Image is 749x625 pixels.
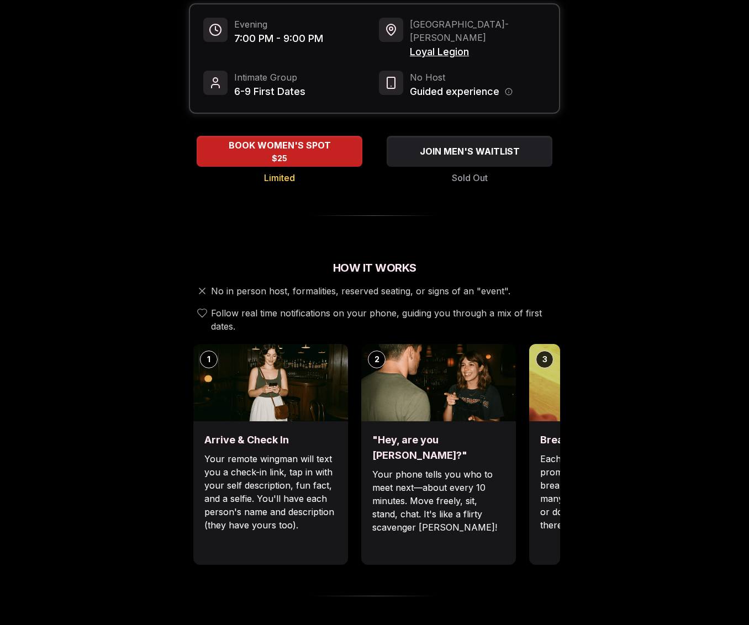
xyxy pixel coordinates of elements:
span: Limited [264,171,295,184]
h3: Arrive & Check In [204,432,337,448]
span: Follow real time notifications on your phone, guiding you through a mix of first dates. [211,306,556,333]
div: 3 [536,351,553,368]
button: BOOK WOMEN'S SPOT - Limited [197,136,362,167]
span: BOOK WOMEN'S SPOT [226,139,333,152]
span: [GEOGRAPHIC_DATA] - [PERSON_NAME] [410,18,546,44]
span: Intimate Group [234,71,305,84]
h3: Break the ice with prompts [540,432,673,448]
span: JOIN MEN'S WAITLIST [418,145,522,158]
h2: How It Works [189,260,560,276]
div: 1 [200,351,218,368]
p: Your remote wingman will text you a check-in link, tap in with your self description, fun fact, a... [204,452,337,532]
button: JOIN MEN'S WAITLIST - Sold Out [387,136,552,167]
h3: "Hey, are you [PERSON_NAME]?" [372,432,505,463]
span: Loyal Legion [410,44,546,60]
span: $25 [272,153,287,164]
span: 7:00 PM - 9:00 PM [234,31,323,46]
span: Evening [234,18,323,31]
span: 6-9 First Dates [234,84,305,99]
span: Guided experience [410,84,499,99]
img: "Hey, are you Max?" [361,344,516,421]
span: No Host [410,71,513,84]
span: Sold Out [452,171,488,184]
p: Your phone tells you who to meet next—about every 10 minutes. Move freely, sit, stand, chat. It's... [372,468,505,534]
button: Host information [505,88,513,96]
div: 2 [368,351,386,368]
img: Break the ice with prompts [529,344,684,421]
span: No in person host, formalities, reserved seating, or signs of an "event". [211,284,510,298]
p: Each date will have new convo prompts on screen to help break the ice. Cycle through as many as y... [540,452,673,532]
img: Arrive & Check In [193,344,348,421]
